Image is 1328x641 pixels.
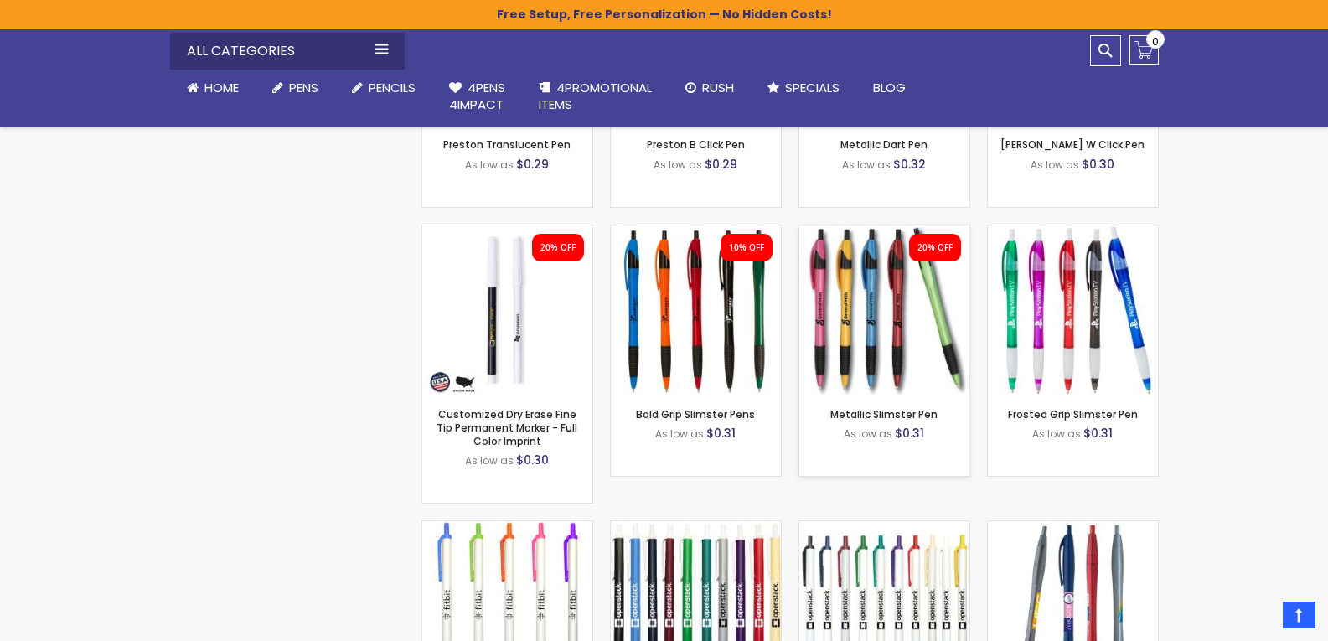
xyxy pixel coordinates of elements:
[539,79,652,113] span: 4PROMOTIONAL ITEMS
[204,79,239,96] span: Home
[422,225,592,395] img: Customized Dry Erase Fine Tip Permanent Marker - Full Color Imprint
[1000,137,1145,152] a: [PERSON_NAME] W Click Pen
[751,70,856,106] a: Specials
[369,79,416,96] span: Pencils
[706,425,736,442] span: $0.31
[1008,407,1138,421] a: Frosted Grip Slimster Pen
[437,407,577,448] a: Customized Dry Erase Fine Tip Permanent Marker - Full Color Imprint
[611,520,781,535] a: Orlando Value Click Stick Pen Solid Body
[799,225,969,395] img: Metallic Slimster Pen
[647,137,745,152] a: Preston B Click Pen
[516,156,549,173] span: $0.29
[1031,158,1079,172] span: As low as
[611,225,781,395] img: Bold Grip Slimster Promotional Pens
[655,426,704,441] span: As low as
[895,425,924,442] span: $0.31
[799,520,969,535] a: Orlando Value Click Stick Pen White Body
[830,407,938,421] a: Metallic Slimster Pen
[1152,34,1159,49] span: 0
[729,242,764,254] div: 10% OFF
[702,79,734,96] span: Rush
[170,70,256,106] a: Home
[917,242,953,254] div: 20% OFF
[422,520,592,535] a: Orlando Bright Value Click Stick Pen
[669,70,751,106] a: Rush
[170,33,405,70] div: All Categories
[540,242,576,254] div: 20% OFF
[422,225,592,239] a: Customized Dry Erase Fine Tip Permanent Marker - Full Color Imprint
[856,70,922,106] a: Blog
[988,225,1158,395] img: Frosted Grip Slimster Pen
[443,137,571,152] a: Preston Translucent Pen
[449,79,505,113] span: 4Pens 4impact
[256,70,335,106] a: Pens
[1129,35,1159,65] a: 0
[799,225,969,239] a: Metallic Slimster Pen
[873,79,906,96] span: Blog
[522,70,669,124] a: 4PROMOTIONALITEMS
[335,70,432,106] a: Pencils
[1032,426,1081,441] span: As low as
[844,426,892,441] span: As low as
[289,79,318,96] span: Pens
[516,452,549,468] span: $0.30
[611,225,781,239] a: Bold Grip Slimster Promotional Pens
[654,158,702,172] span: As low as
[636,407,755,421] a: Bold Grip Slimster Pens
[465,453,514,468] span: As low as
[785,79,840,96] span: Specials
[1083,425,1113,442] span: $0.31
[840,137,928,152] a: Metallic Dart Pen
[1082,156,1114,173] span: $0.30
[893,156,926,173] span: $0.32
[705,156,737,173] span: $0.29
[432,70,522,124] a: 4Pens4impact
[465,158,514,172] span: As low as
[988,225,1158,239] a: Frosted Grip Slimster Pen
[842,158,891,172] span: As low as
